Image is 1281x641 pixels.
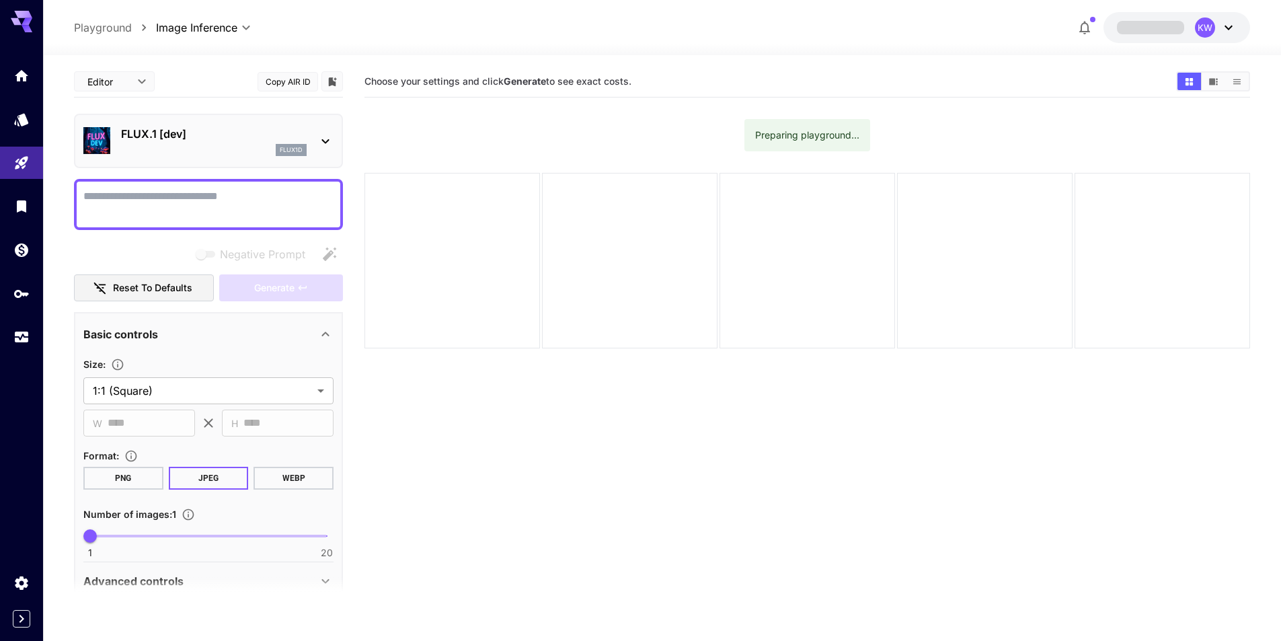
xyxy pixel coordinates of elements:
span: 1 [88,546,92,560]
button: Adjust the dimensions of the generated image by specifying its width and height in pixels, or sel... [106,358,130,371]
div: Playground [13,155,30,172]
span: W [93,416,102,431]
span: Size : [83,359,106,370]
button: Add to library [326,73,338,89]
button: Choose the file format for the output image. [119,449,143,463]
div: Usage [13,329,30,346]
button: Expand sidebar [13,610,30,628]
p: Advanced controls [83,573,184,589]
button: Copy AIR ID [258,72,318,91]
span: Choose your settings and click to see exact costs. [364,75,631,87]
div: Settings [13,574,30,591]
span: Negative Prompt [220,246,305,262]
span: Editor [87,75,129,89]
span: 1:1 (Square) [93,383,312,399]
div: Show media in grid viewShow media in video viewShow media in list view [1176,71,1250,91]
button: Reset to defaults [74,274,214,302]
button: WEBP [254,467,334,490]
span: H [231,416,238,431]
span: 20 [321,546,333,560]
a: Playground [74,20,132,36]
button: Specify how many images to generate in a single request. Each image generation will be charged se... [176,508,200,521]
div: FLUX.1 [dev]flux1d [83,120,334,161]
span: Format : [83,450,119,461]
p: flux1d [280,145,303,155]
button: Show media in video view [1202,73,1225,90]
div: Wallet [13,241,30,258]
div: Preparing playground... [755,123,859,147]
nav: breadcrumb [74,20,156,36]
span: Negative prompts are not compatible with the selected model. [193,246,316,262]
span: Image Inference [156,20,237,36]
div: Models [13,111,30,128]
div: API Keys [13,285,30,302]
div: Advanced controls [83,565,334,597]
p: Basic controls [83,326,158,342]
b: Generate [504,75,546,87]
p: FLUX.1 [dev] [121,126,307,142]
button: Show media in grid view [1177,73,1201,90]
button: JPEG [169,467,249,490]
div: Basic controls [83,318,334,350]
button: PNG [83,467,163,490]
div: Library [13,198,30,215]
button: KW [1103,12,1250,43]
div: KW [1195,17,1215,38]
button: Show media in list view [1225,73,1249,90]
div: Home [13,67,30,84]
span: Number of images : 1 [83,508,176,520]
